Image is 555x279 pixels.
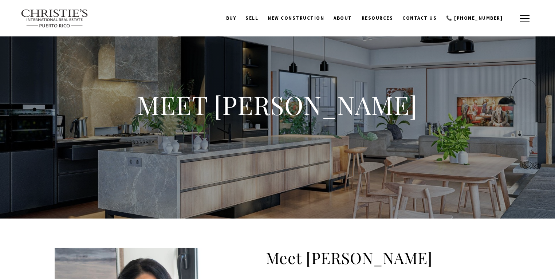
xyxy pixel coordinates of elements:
h2: Meet [PERSON_NAME] [55,248,500,268]
a: SELL [241,11,263,25]
span: New Construction [268,15,324,21]
a: BUY [221,11,241,25]
a: 📞 [PHONE_NUMBER] [441,11,507,25]
span: Contact Us [402,15,437,21]
a: New Construction [263,11,329,25]
a: Resources [357,11,398,25]
span: 📞 [PHONE_NUMBER] [446,15,503,21]
img: Christie's International Real Estate text transparent background [21,9,88,28]
a: About [329,11,357,25]
h1: MEET [PERSON_NAME] [132,89,423,121]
